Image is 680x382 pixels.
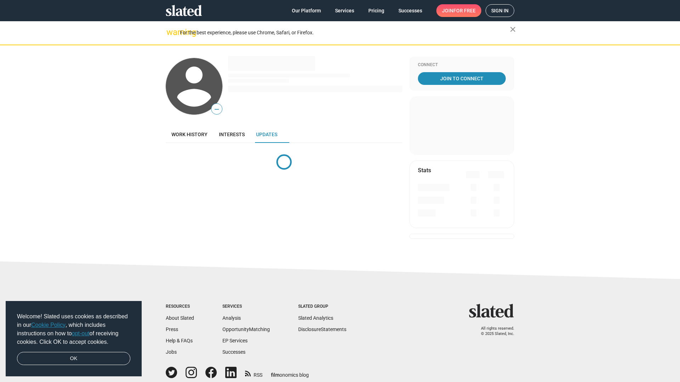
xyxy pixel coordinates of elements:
a: Pricing [363,4,390,17]
a: About Slated [166,315,194,321]
a: DisclosureStatements [298,326,346,332]
span: Join To Connect [419,72,504,85]
a: Interests [213,126,250,143]
a: Our Platform [286,4,327,17]
a: Successes [393,4,428,17]
span: Work history [171,132,208,137]
div: Resources [166,304,194,309]
span: Successes [398,4,422,17]
a: OpportunityMatching [222,326,270,332]
mat-icon: warning [166,28,175,36]
span: — [211,105,222,114]
a: Cookie Policy [31,322,66,328]
span: Join [442,4,476,17]
a: filmonomics blog [271,366,309,378]
a: Services [329,4,360,17]
a: EP Services [222,338,248,343]
a: Joinfor free [436,4,481,17]
div: For the best experience, please use Chrome, Safari, or Firefox. [180,28,510,37]
a: Help & FAQs [166,338,193,343]
a: dismiss cookie message [17,352,130,365]
mat-card-title: Stats [418,167,431,174]
a: Press [166,326,178,332]
span: Our Platform [292,4,321,17]
span: Pricing [368,4,384,17]
a: RSS [245,367,262,378]
span: Welcome! Slated uses cookies as described in our , which includes instructions on how to of recei... [17,312,130,346]
p: All rights reserved. © 2025 Slated, Inc. [474,326,514,336]
div: Connect [418,62,506,68]
a: Updates [250,126,283,143]
mat-icon: close [509,25,517,34]
span: Updates [256,132,277,137]
span: for free [453,4,476,17]
a: Join To Connect [418,72,506,85]
div: Slated Group [298,304,346,309]
a: Sign in [486,4,514,17]
span: film [271,372,279,378]
div: cookieconsent [6,301,142,377]
a: Slated Analytics [298,315,333,321]
a: Jobs [166,349,177,355]
a: Work history [166,126,213,143]
span: Interests [219,132,245,137]
a: opt-out [72,330,90,336]
div: Services [222,304,270,309]
span: Sign in [491,5,509,17]
a: Analysis [222,315,241,321]
span: Services [335,4,354,17]
a: Successes [222,349,245,355]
